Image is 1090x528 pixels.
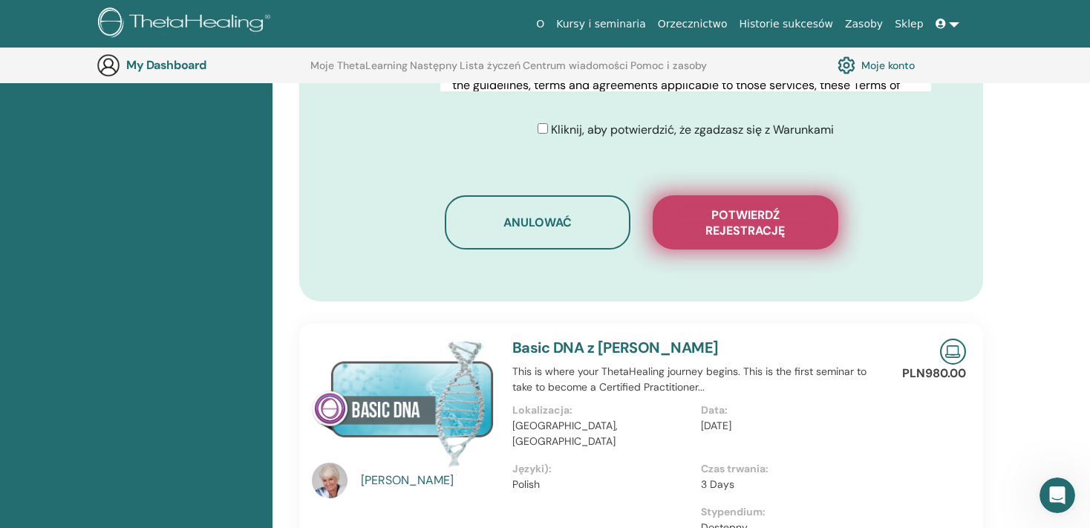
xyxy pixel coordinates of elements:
p: Data: [701,402,881,418]
p: Języki): [512,461,692,477]
img: Basic DNA [312,339,495,467]
a: Moje konto [838,53,915,78]
a: Orzecznictwo [652,10,734,38]
p: [GEOGRAPHIC_DATA], [GEOGRAPHIC_DATA] [512,418,692,449]
a: Historie sukcesów [734,10,839,38]
a: Pomoc i zasoby [630,59,707,83]
a: Moje ThetaLearning [310,59,408,83]
a: [PERSON_NAME] [361,472,498,489]
span: Potwierdź rejestrację [671,207,820,238]
a: O [530,10,550,38]
p: Stypendium: [701,504,881,520]
p: PLN980.00 [902,365,966,382]
p: Lokalizacja: [512,402,692,418]
img: cog.svg [838,53,855,78]
img: default.jpg [312,463,347,498]
span: Kliknij, aby potwierdzić, że zgadzasz się z Warunkami [551,122,834,137]
a: Lista życzeń [460,59,520,83]
p: 3 Days [701,477,881,492]
p: Czas trwania: [701,461,881,477]
img: generic-user-icon.jpg [97,53,120,77]
a: Basic DNA z [PERSON_NAME] [512,338,719,357]
iframe: Intercom live chat [1040,478,1075,513]
p: [DATE] [701,418,881,434]
span: Anulować [503,215,572,230]
a: Następny [410,59,457,83]
button: Anulować [445,195,630,250]
a: Kursy i seminaria [550,10,652,38]
a: Centrum wiadomości [523,59,628,83]
p: Polish [512,477,692,492]
p: This is where your ThetaHealing journey begins. This is the first seminar to take to become a Cer... [512,364,889,395]
h3: My Dashboard [126,58,275,72]
a: Zasoby [839,10,889,38]
a: Sklep [889,10,929,38]
img: logo.png [98,7,275,41]
button: Potwierdź rejestrację [653,195,838,250]
img: Live Online Seminar [940,339,966,365]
